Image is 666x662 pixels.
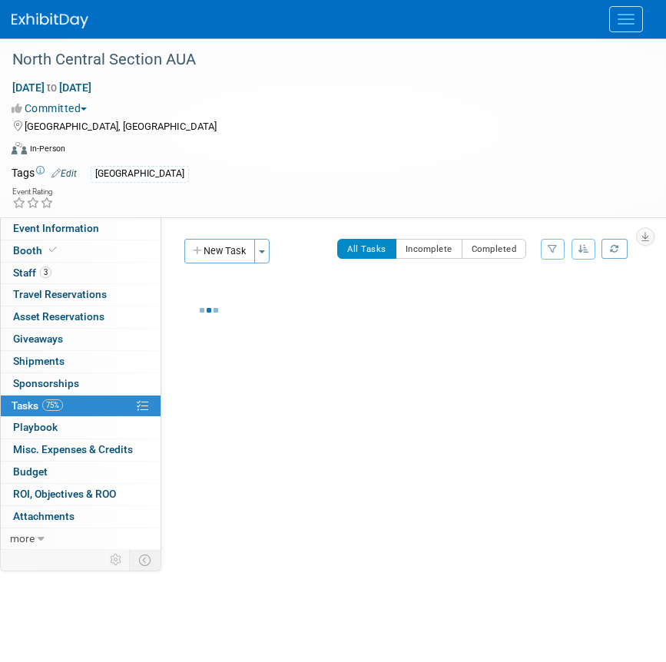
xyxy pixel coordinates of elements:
[1,417,161,439] a: Playbook
[13,244,60,257] span: Booth
[10,532,35,544] span: more
[1,240,161,262] a: Booth
[1,528,161,550] a: more
[12,13,88,28] img: ExhibitDay
[13,465,48,478] span: Budget
[12,140,647,163] div: Event Format
[1,306,161,328] a: Asset Reservations
[29,143,65,154] div: In-Person
[12,165,77,183] td: Tags
[1,484,161,505] a: ROI, Objectives & ROO
[1,373,161,395] a: Sponsorships
[12,188,54,196] div: Event Rating
[1,329,161,350] a: Giveaways
[45,81,59,94] span: to
[13,355,65,367] span: Shipments
[200,308,218,313] img: loading...
[13,310,104,323] span: Asset Reservations
[49,246,57,254] i: Booth reservation complete
[13,443,133,455] span: Misc. Expenses & Credits
[1,263,161,284] a: Staff3
[1,462,161,483] a: Budget
[13,377,79,389] span: Sponsorships
[12,142,27,154] img: Format-Inperson.png
[12,101,93,116] button: Committed
[130,550,161,570] td: Toggle Event Tabs
[103,550,130,570] td: Personalize Event Tab Strip
[13,421,58,433] span: Playbook
[337,239,396,259] button: All Tasks
[91,166,189,182] div: [GEOGRAPHIC_DATA]
[13,510,75,522] span: Attachments
[13,333,63,345] span: Giveaways
[13,222,99,234] span: Event Information
[25,121,217,132] span: [GEOGRAPHIC_DATA], [GEOGRAPHIC_DATA]
[1,396,161,417] a: Tasks75%
[13,288,107,300] span: Travel Reservations
[51,168,77,179] a: Edit
[609,6,643,32] button: Menu
[396,239,462,259] button: Incomplete
[1,218,161,240] a: Event Information
[1,351,161,372] a: Shipments
[13,266,51,279] span: Staff
[462,239,527,259] button: Completed
[12,81,92,94] span: [DATE] [DATE]
[184,239,255,263] button: New Task
[40,266,51,278] span: 3
[13,488,116,500] span: ROI, Objectives & ROO
[1,506,161,528] a: Attachments
[1,439,161,461] a: Misc. Expenses & Credits
[1,284,161,306] a: Travel Reservations
[7,46,635,74] div: North Central Section AUA
[601,239,628,259] a: Refresh
[12,399,63,412] span: Tasks
[42,399,63,411] span: 75%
